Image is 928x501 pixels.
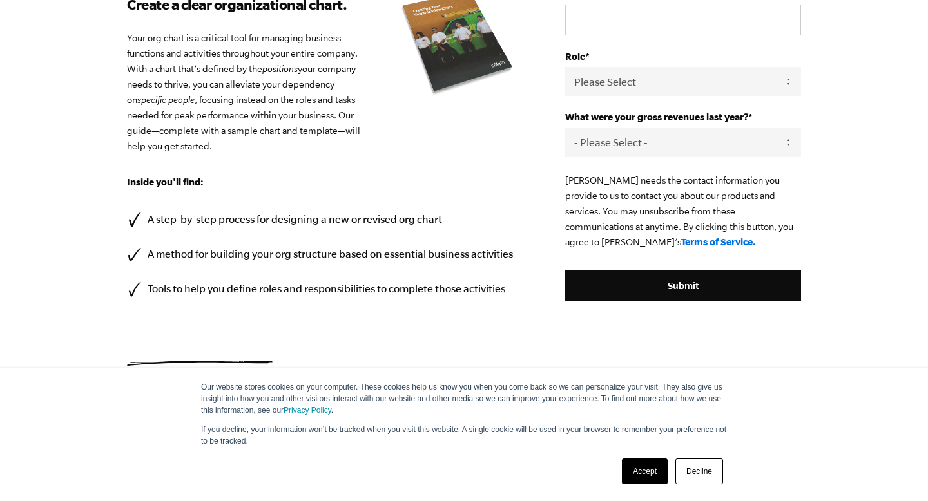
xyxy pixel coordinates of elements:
[622,458,668,484] a: Accept
[284,406,331,415] a: Privacy Policy
[127,30,527,154] p: Your org chart is a critical tool for managing business functions and activities throughout your ...
[137,95,195,105] em: specific people
[681,236,756,247] a: Terms of Service.
[127,245,527,263] li: A method for building your org structure based on essential business activities
[565,270,801,301] input: Submit
[201,424,727,447] p: If you decline, your information won’t be tracked when you visit this website. A single cookie wi...
[262,64,298,74] em: positions
[127,211,527,228] li: A step-by-step process for designing a new or revised org chart
[127,176,204,187] strong: Inside you'll find:
[127,280,527,298] li: Tools to help you define roles and responsibilities to complete those activities
[675,458,723,484] a: Decline
[565,51,585,62] span: Role
[565,173,801,250] p: [PERSON_NAME] needs the contact information you provide to us to contact you about our products a...
[201,381,727,416] p: Our website stores cookies on your computer. These cookies help us know you when you come back so...
[565,111,748,122] span: What were your gross revenues last year?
